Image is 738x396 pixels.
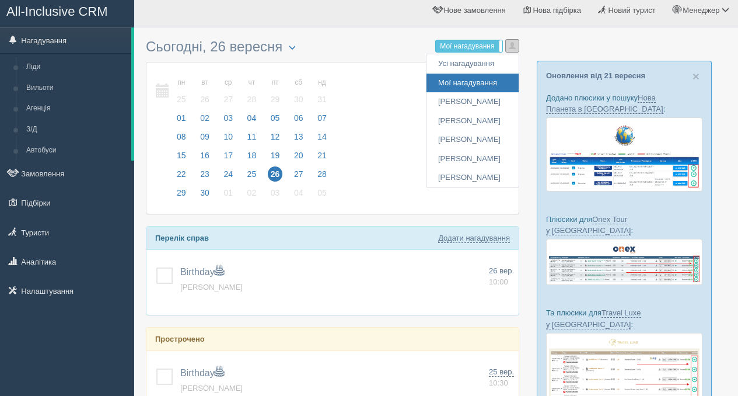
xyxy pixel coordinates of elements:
[314,148,330,163] span: 21
[426,130,519,150] a: [PERSON_NAME]
[180,384,243,392] a: [PERSON_NAME]
[268,78,283,88] small: пт
[438,234,510,243] a: Додати нагадування
[194,168,216,186] a: 23
[197,185,212,200] span: 30
[180,283,243,291] a: [PERSON_NAME]
[221,148,236,163] span: 17
[174,110,189,126] span: 01
[155,234,209,242] b: Перелік справ
[268,148,283,163] span: 19
[241,130,263,149] a: 11
[170,149,193,168] a: 15
[533,6,581,15] span: Нова підбірка
[438,78,497,87] span: Мої нагадування
[264,112,286,130] a: 05
[546,308,641,329] a: Travel Luxe у [GEOGRAPHIC_DATA]
[170,168,193,186] a: 22
[426,74,519,93] a: Мої нагадування
[291,129,306,144] span: 13
[692,70,699,83] span: ×
[264,168,286,186] a: 26
[314,92,330,107] span: 31
[291,110,306,126] span: 06
[264,130,286,149] a: 12
[311,186,330,205] a: 05
[155,335,205,343] b: Прострочено
[217,186,239,205] a: 01
[291,92,306,107] span: 30
[180,368,224,378] a: Birthday
[288,186,310,205] a: 04
[546,239,702,285] img: onex-tour-proposal-crm-for-travel-agency.png
[197,78,212,88] small: вт
[217,112,239,130] a: 03
[426,92,519,112] a: [PERSON_NAME]
[174,148,189,163] span: 15
[311,112,330,130] a: 07
[311,168,330,186] a: 28
[489,266,514,287] a: 26 вер. 10:00
[241,71,263,112] a: чт 28
[268,166,283,182] span: 26
[241,168,263,186] a: 25
[244,148,260,163] span: 18
[314,129,330,144] span: 14
[194,71,216,112] a: вт 26
[426,112,519,131] a: [PERSON_NAME]
[180,267,224,277] a: Birthday
[21,57,131,78] a: Ліди
[546,117,702,191] img: new-planet-%D0%BF%D1%96%D0%B4%D0%B1%D1%96%D1%80%D0%BA%D0%B0-%D1%81%D1%80%D0%BC-%D0%B4%D0%BB%D1%8F...
[489,367,514,377] span: 25 вер.
[217,71,239,112] a: ср 27
[546,71,645,80] a: Оновлення від 21 вересня
[426,168,519,187] a: [PERSON_NAME]
[546,307,702,329] p: Та плюсики для :
[197,129,212,144] span: 09
[489,266,514,275] span: 26 вер.
[288,71,310,112] a: сб 30
[194,130,216,149] a: 09
[426,54,519,74] a: Усі нагадування
[194,149,216,168] a: 16
[197,166,212,182] span: 23
[314,166,330,182] span: 28
[291,166,306,182] span: 27
[288,130,310,149] a: 13
[438,59,494,68] span: Усі нагадування
[443,6,505,15] span: Нове замовлення
[268,129,283,144] span: 12
[21,119,131,140] a: З/Д
[21,78,131,99] a: Вильоти
[683,6,719,15] span: Менеджер
[197,148,212,163] span: 16
[311,130,330,149] a: 14
[314,110,330,126] span: 07
[197,92,212,107] span: 26
[217,168,239,186] a: 24
[692,70,699,82] button: Close
[221,110,236,126] span: 03
[489,367,514,388] a: 25 вер. 10:30
[241,112,263,130] a: 04
[546,92,702,114] p: Додано плюсики у пошуку :
[291,78,306,88] small: сб
[546,214,702,236] p: Плюсики для :
[6,4,108,19] span: All-Inclusive CRM
[174,185,189,200] span: 29
[489,277,508,286] span: 10:00
[194,186,216,205] a: 30
[244,129,260,144] span: 11
[268,92,283,107] span: 29
[170,71,193,112] a: пн 25
[21,140,131,161] a: Автобуси
[264,71,286,112] a: пт 29
[221,129,236,144] span: 10
[268,110,283,126] span: 05
[217,149,239,168] a: 17
[291,148,306,163] span: 20
[174,92,189,107] span: 25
